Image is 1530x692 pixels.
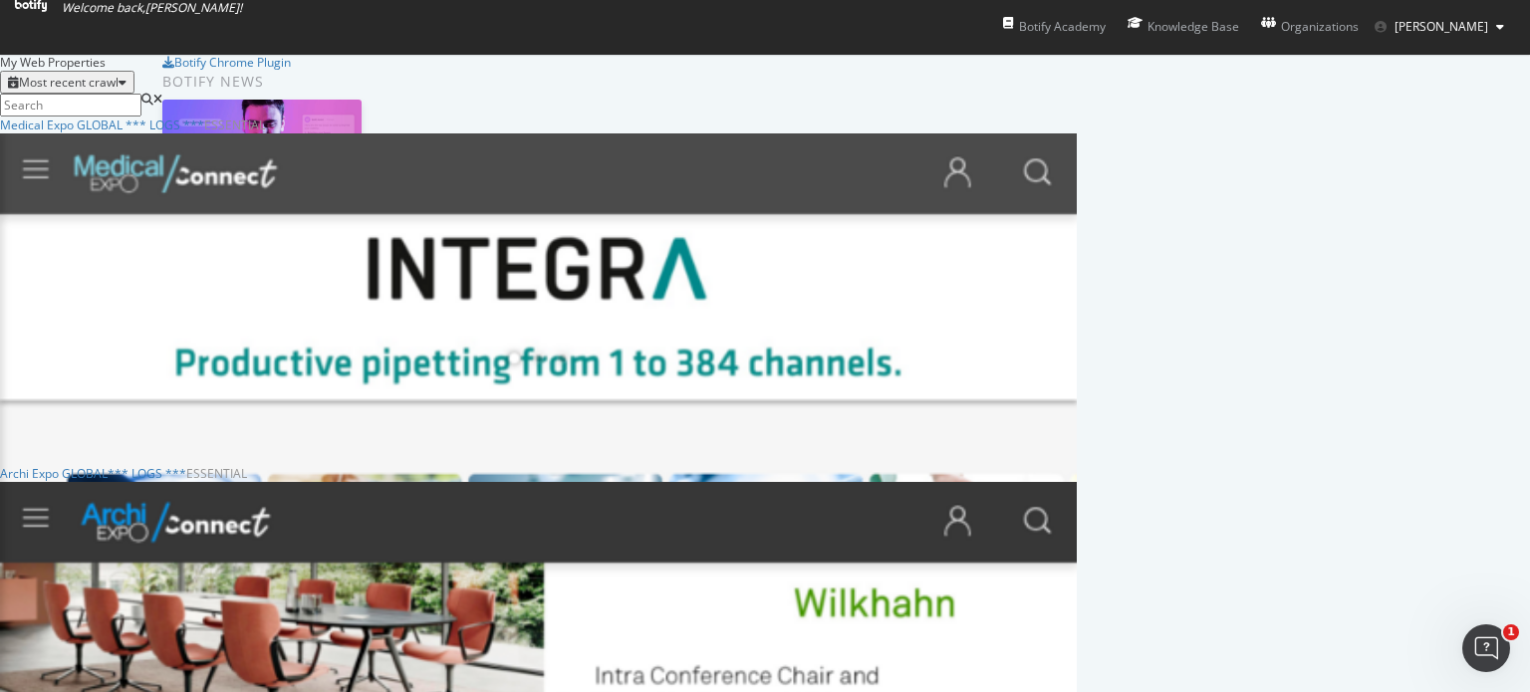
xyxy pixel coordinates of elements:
[1128,17,1239,37] div: Knowledge Base
[204,116,265,133] div: Essential
[1359,11,1520,43] button: [PERSON_NAME]
[174,54,291,71] div: Botify Chrome Plugin
[19,74,119,91] div: Most recent crawl
[1462,624,1510,672] iframe: Intercom live chat
[186,465,247,482] div: Essential
[1395,18,1488,35] span: Gilles Ngamenye
[1003,17,1106,37] div: Botify Academy
[162,54,291,71] a: Botify Chrome Plugin
[1503,624,1519,640] span: 1
[1261,17,1359,37] div: Organizations
[162,71,620,93] div: Botify news
[162,100,362,204] img: How to Prioritize and Accelerate Technical SEO with Botify Assist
